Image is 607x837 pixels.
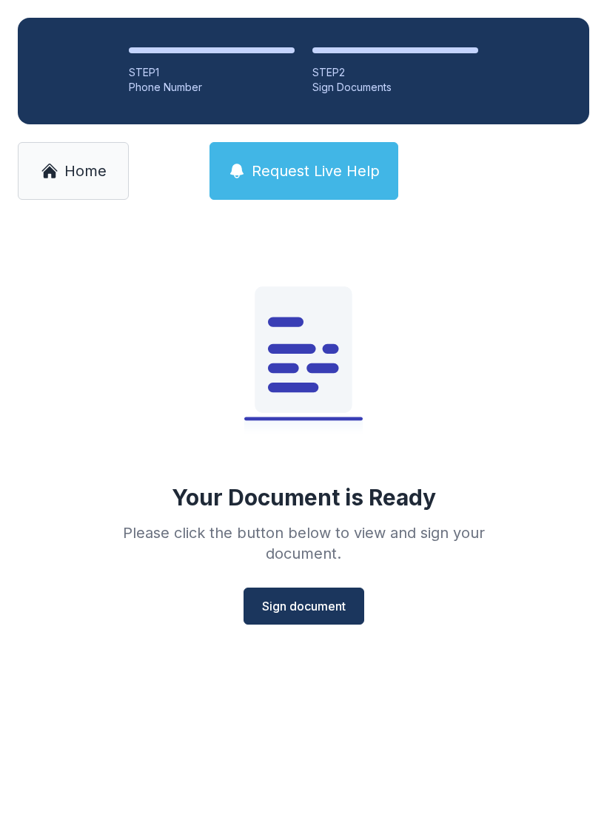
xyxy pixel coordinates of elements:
[64,161,107,181] span: Home
[90,522,517,564] div: Please click the button below to view and sign your document.
[172,484,436,511] div: Your Document is Ready
[312,80,478,95] div: Sign Documents
[262,597,346,615] span: Sign document
[129,65,295,80] div: STEP 1
[312,65,478,80] div: STEP 2
[129,80,295,95] div: Phone Number
[252,161,380,181] span: Request Live Help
